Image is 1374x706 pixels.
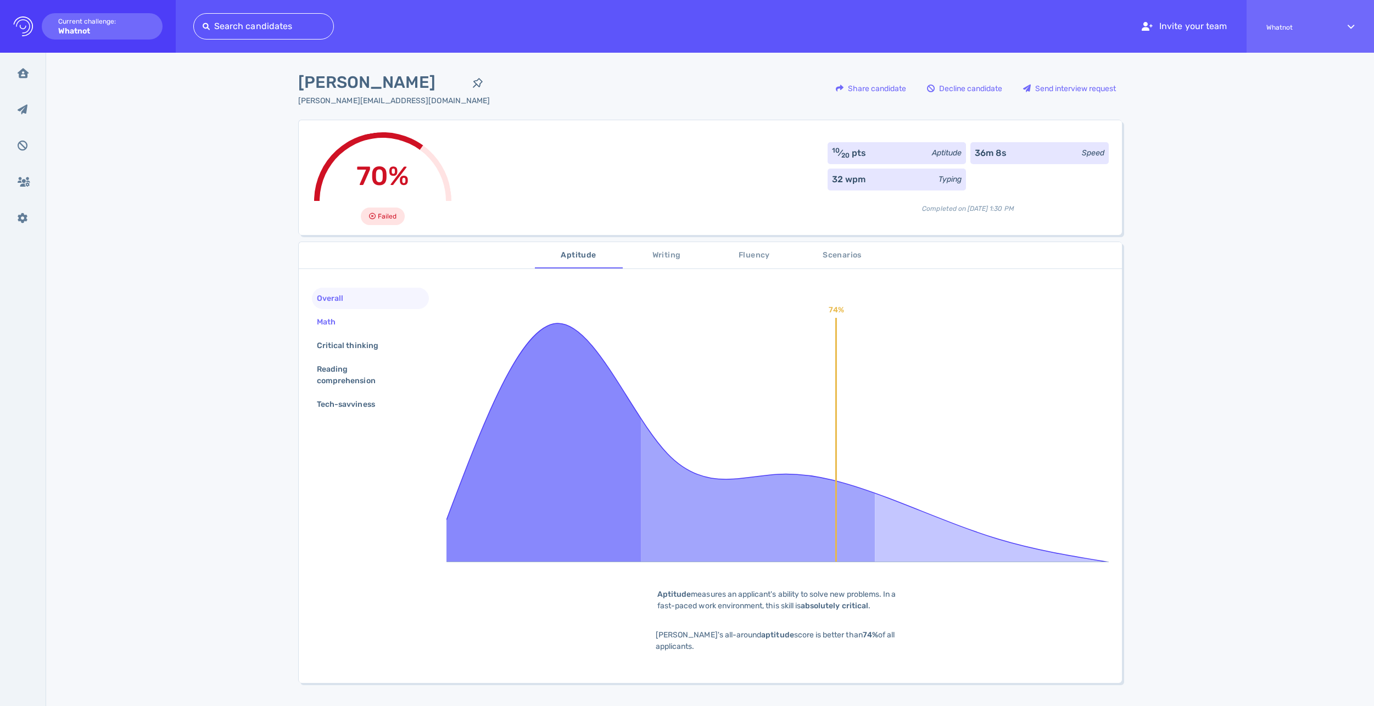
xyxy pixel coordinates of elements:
[761,630,794,640] b: aptitude
[1018,76,1121,101] div: Send interview request
[656,630,895,651] span: [PERSON_NAME]'s all-around score is better than of all applicants.
[541,249,616,262] span: Aptitude
[657,590,691,599] b: Aptitude
[830,75,912,102] button: Share candidate
[640,589,915,612] div: measures an applicant's ability to solve new problems. In a fast-paced work environment, this ski...
[932,147,962,159] div: Aptitude
[315,338,392,354] div: Critical thinking
[356,160,409,192] span: 70%
[298,70,466,95] span: [PERSON_NAME]
[975,147,1007,160] div: 36m 8s
[315,290,356,306] div: Overall
[801,601,868,610] b: absolutely critical
[315,396,388,412] div: Tech-savviness
[717,249,792,262] span: Fluency
[939,173,962,185] div: Typing
[1017,75,1122,102] button: Send interview request
[832,147,867,160] div: ⁄ pts
[829,305,844,315] text: 74%
[805,249,880,262] span: Scenarios
[315,361,417,389] div: Reading comprehension
[830,76,912,101] div: Share candidate
[1082,147,1104,159] div: Speed
[315,314,349,330] div: Math
[921,76,1008,101] div: Decline candidate
[629,249,704,262] span: Writing
[828,195,1109,214] div: Completed on [DATE] 1:30 PM
[832,147,840,154] sup: 10
[1266,24,1328,31] span: Whatnot
[841,152,850,159] sub: 20
[298,95,490,107] div: Click to copy the email address
[863,630,878,640] b: 74%
[921,75,1008,102] button: Decline candidate
[832,173,865,186] div: 32 wpm
[378,210,396,223] span: Failed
